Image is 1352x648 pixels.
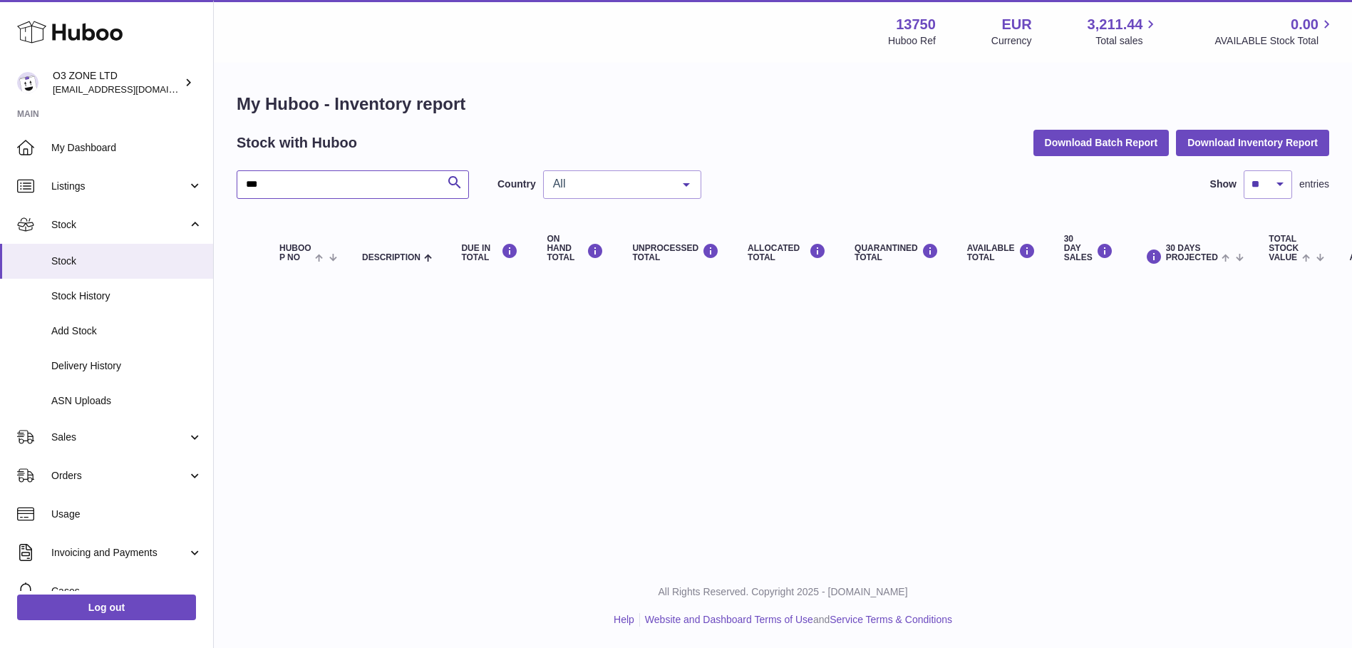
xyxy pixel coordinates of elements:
[51,394,202,408] span: ASN Uploads
[855,243,939,262] div: QUARANTINED Total
[1214,15,1335,48] a: 0.00 AVAILABLE Stock Total
[1269,235,1299,263] span: Total stock value
[830,614,952,625] a: Service Terms & Conditions
[51,289,202,303] span: Stock History
[51,431,187,444] span: Sales
[549,177,672,191] span: All
[1291,15,1319,34] span: 0.00
[51,141,202,155] span: My Dashboard
[1166,244,1218,262] span: 30 DAYS PROJECTED
[279,244,311,262] span: Huboo P no
[1210,178,1237,191] label: Show
[1001,15,1031,34] strong: EUR
[17,72,38,93] img: hello@o3zoneltd.co.uk
[53,69,181,96] div: O3 ZONE LTD
[51,180,187,193] span: Listings
[632,243,719,262] div: UNPROCESSED Total
[1064,235,1113,263] div: 30 DAY SALES
[1088,15,1143,34] span: 3,211.44
[1299,178,1329,191] span: entries
[614,614,634,625] a: Help
[645,614,813,625] a: Website and Dashboard Terms of Use
[497,178,536,191] label: Country
[640,613,952,627] li: and
[1088,15,1160,48] a: 3,211.44 Total sales
[51,254,202,268] span: Stock
[1214,34,1335,48] span: AVAILABLE Stock Total
[362,253,420,262] span: Description
[1033,130,1170,155] button: Download Batch Report
[51,546,187,560] span: Invoicing and Payments
[888,34,936,48] div: Huboo Ref
[547,235,604,263] div: ON HAND Total
[1176,130,1329,155] button: Download Inventory Report
[748,243,826,262] div: ALLOCATED Total
[1095,34,1159,48] span: Total sales
[991,34,1032,48] div: Currency
[53,83,210,95] span: [EMAIL_ADDRESS][DOMAIN_NAME]
[967,243,1036,262] div: AVAILABLE Total
[51,324,202,338] span: Add Stock
[51,585,202,598] span: Cases
[51,218,187,232] span: Stock
[51,508,202,521] span: Usage
[17,595,196,620] a: Log out
[225,585,1341,599] p: All Rights Reserved. Copyright 2025 - [DOMAIN_NAME]
[51,469,187,483] span: Orders
[461,243,518,262] div: DUE IN TOTAL
[237,93,1329,115] h1: My Huboo - Inventory report
[896,15,936,34] strong: 13750
[51,359,202,373] span: Delivery History
[237,133,357,153] h2: Stock with Huboo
